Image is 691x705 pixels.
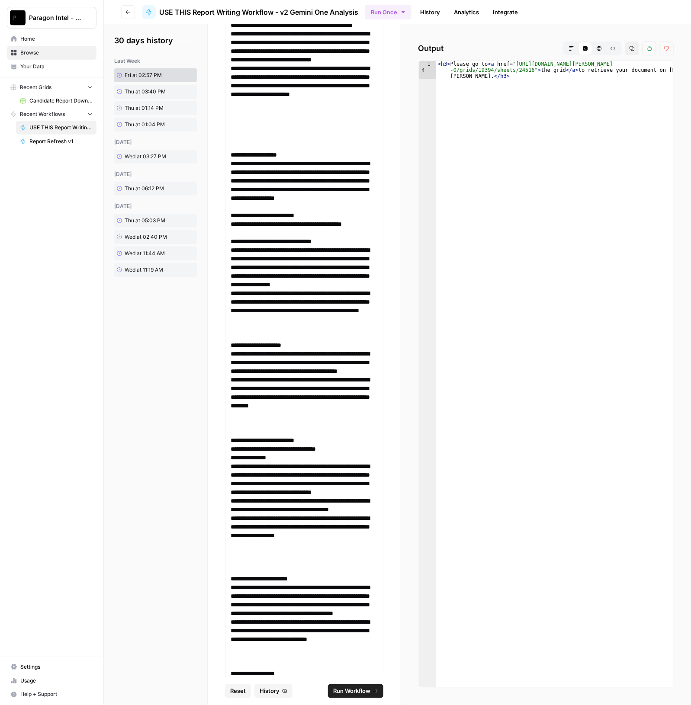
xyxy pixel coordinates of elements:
[418,42,674,55] h2: Output
[488,5,523,19] a: Integrate
[125,185,164,192] span: Thu at 06:12 PM
[125,250,165,257] span: Wed at 11:44 AM
[114,57,197,65] div: last week
[225,684,251,698] button: Reset
[419,61,436,79] div: 1
[20,110,65,118] span: Recent Workflows
[20,63,93,70] span: Your Data
[114,247,179,260] a: Wed at 11:44 AM
[114,150,179,163] a: Wed at 03:27 PM
[20,691,93,699] span: Help + Support
[365,5,411,19] button: Run Once
[7,46,96,60] a: Browse
[125,266,163,274] span: Wed at 11:19 AM
[7,60,96,74] a: Your Data
[29,138,93,145] span: Report Refresh v1
[142,5,358,19] a: USE THIS Report Writing Workflow - v2 Gemini One Analysis
[125,217,165,224] span: Thu at 05:03 PM
[260,687,280,695] span: History
[254,684,292,698] button: History
[114,68,179,82] a: Fri at 02:57 PM
[20,677,93,685] span: Usage
[7,674,96,688] a: Usage
[10,10,26,26] img: Paragon Intel - Bill / Ty / Colby R&D Logo
[125,233,167,241] span: Wed at 02:40 PM
[114,35,197,47] h2: 30 days history
[419,61,427,67] span: Info, read annotations row 1
[125,88,166,96] span: Thu at 03:40 PM
[114,230,179,244] a: Wed at 02:40 PM
[29,97,93,105] span: Candidate Report Download Sheet
[7,660,96,674] a: Settings
[159,7,358,17] span: USE THIS Report Writing Workflow - v2 Gemini One Analysis
[20,35,93,43] span: Home
[114,85,179,99] a: Thu at 03:40 PM
[114,138,197,146] div: [DATE]
[125,104,164,112] span: Thu at 01:14 PM
[449,5,484,19] a: Analytics
[230,687,246,695] span: Reset
[114,118,179,131] a: Thu at 01:04 PM
[20,663,93,671] span: Settings
[7,108,96,121] button: Recent Workflows
[29,13,81,22] span: Paragon Intel - Bill / Ty / [PERSON_NAME] R&D
[114,214,179,228] a: Thu at 05:03 PM
[114,170,197,178] div: [DATE]
[7,688,96,702] button: Help + Support
[16,135,96,148] a: Report Refresh v1
[114,263,179,277] a: Wed at 11:19 AM
[125,71,162,79] span: Fri at 02:57 PM
[333,687,370,695] span: Run Workflow
[114,202,197,210] div: [DATE]
[16,121,96,135] a: USE THIS Report Writing Workflow - v2 Gemini One Analysis
[114,182,179,195] a: Thu at 06:12 PM
[328,684,383,698] button: Run Workflow
[20,49,93,57] span: Browse
[114,101,179,115] a: Thu at 01:14 PM
[125,153,166,160] span: Wed at 03:27 PM
[20,83,51,91] span: Recent Grids
[415,5,445,19] a: History
[29,124,93,131] span: USE THIS Report Writing Workflow - v2 Gemini One Analysis
[16,94,96,108] a: Candidate Report Download Sheet
[7,81,96,94] button: Recent Grids
[7,32,96,46] a: Home
[7,7,96,29] button: Workspace: Paragon Intel - Bill / Ty / Colby R&D
[125,121,165,128] span: Thu at 01:04 PM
